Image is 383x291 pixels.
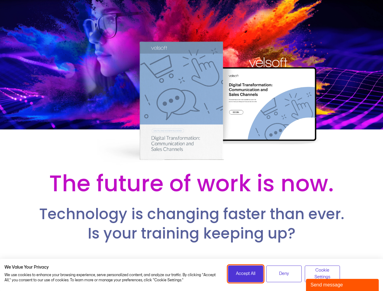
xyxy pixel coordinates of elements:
[266,266,302,282] button: Deny all cookies
[5,273,219,283] p: We use cookies to enhance your browsing experience, serve personalized content, and analyze our t...
[19,205,363,243] h2: Technology is changing faster than ever. Is your training keeping up?
[305,266,340,282] button: Adjust cookie preferences
[279,270,289,277] span: Deny
[309,267,336,281] span: Cookie Settings
[306,278,380,291] iframe: chat widget
[5,265,219,270] h2: We Value Your Privacy
[228,266,264,282] button: Accept all cookies
[236,270,255,277] span: Accept All
[19,169,364,198] h2: The future of work is now.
